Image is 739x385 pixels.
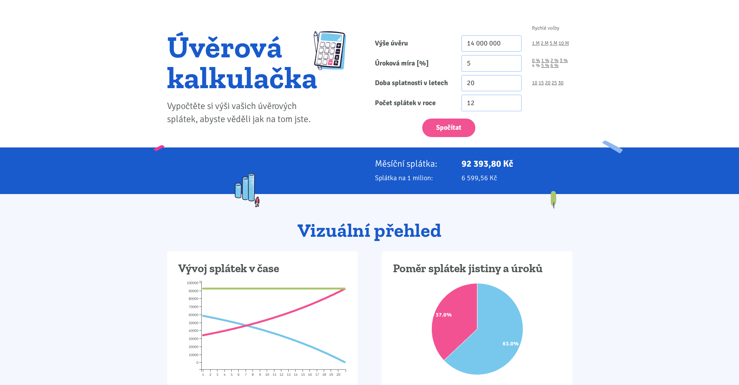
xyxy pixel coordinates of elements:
[196,360,198,365] tspan: 0
[336,372,340,377] tspan: 20
[560,58,568,63] a: 3 %
[216,372,218,377] tspan: 3
[252,372,254,377] tspan: 8
[202,372,204,377] tspan: 1
[293,372,297,377] tspan: 14
[538,80,544,85] a: 15
[178,261,346,276] h3: Vývoj splátek v čase
[265,372,269,377] tspan: 10
[541,63,549,68] a: 5 %
[558,41,569,46] a: 10 M
[186,281,198,285] tspan: 100000
[461,172,572,183] p: 6 599,56 Kč
[188,336,198,341] tspan: 30000
[272,372,276,377] tspan: 11
[329,372,333,377] tspan: 19
[167,100,318,126] p: Vypočtěte si výši vašich úvěrových splátek, abyste věděli jak na tom jste.
[552,80,557,85] a: 25
[286,372,290,377] tspan: 13
[369,55,456,72] label: Úroková míra [%]
[188,321,198,325] tspan: 50000
[532,58,540,63] a: 0 %
[532,80,537,85] a: 10
[188,353,198,357] tspan: 10000
[550,63,558,68] a: 6 %
[558,80,563,85] a: 30
[532,41,540,46] a: 1 M
[188,328,198,333] tspan: 40000
[375,172,451,183] p: Splátka na 1 milion:
[237,372,239,377] tspan: 6
[541,41,548,46] a: 2 M
[461,158,572,169] p: 92 393,80 Kč
[375,158,451,169] p: Měsíční splátka:
[550,58,558,63] a: 2 %
[545,80,550,85] a: 20
[224,372,226,377] tspan: 4
[541,58,549,63] a: 1 %
[188,296,198,301] tspan: 80000
[301,372,304,377] tspan: 15
[188,345,198,349] tspan: 20000
[259,372,261,377] tspan: 9
[279,372,283,377] tspan: 12
[209,372,211,377] tspan: 2
[393,261,561,276] h3: Poměr splátek jistiny a úroků
[245,372,247,377] tspan: 7
[315,372,319,377] tspan: 17
[188,305,198,309] tspan: 70000
[167,220,572,241] h2: Vizuální přehled
[550,41,557,46] a: 5 M
[422,119,475,137] button: Spočítat
[188,313,198,317] tspan: 60000
[188,289,198,293] tspan: 90000
[532,63,540,68] a: 4 %
[369,75,456,92] label: Doba splatnosti v letech
[532,26,559,31] span: Rychlé volby
[369,95,456,111] label: Počet splátek v roce
[231,372,232,377] tspan: 5
[322,372,326,377] tspan: 18
[308,372,311,377] tspan: 16
[369,35,456,52] label: Výše úvěru
[167,31,318,93] h1: Úvěrová kalkulačka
